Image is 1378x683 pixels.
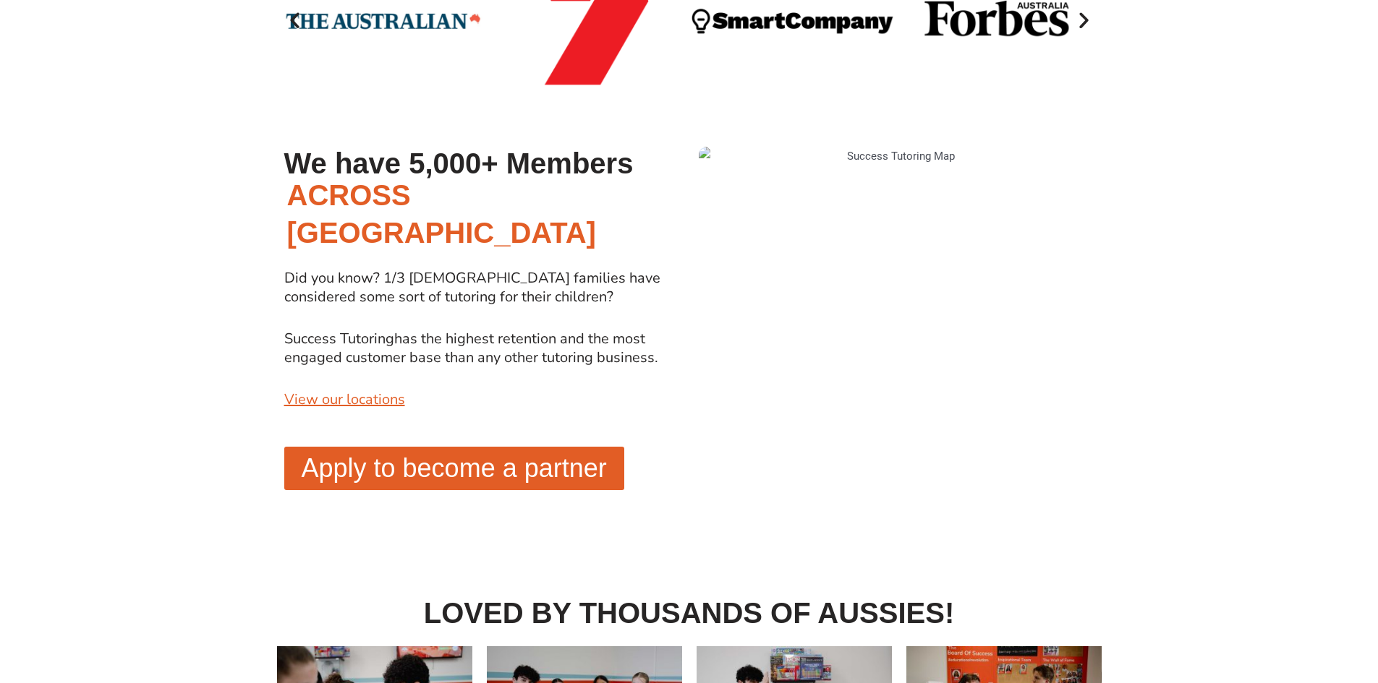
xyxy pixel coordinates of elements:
span: Apply to become a partner [302,455,607,481]
span: Did you know? 1/3 [DEMOGRAPHIC_DATA] families have considered some sort of tutoring for their chi... [284,268,660,306]
h2: We have 5,000+ Members [284,145,682,182]
p: Success Tutoring [284,330,682,367]
img: Success Tutoring Map [697,145,1094,537]
a: Apply to become a partner [284,447,624,490]
div: Next slide [1073,9,1094,30]
span: has the highest retention and the most engaged customer base than any other tutoring business. [284,329,658,367]
h2: LOVED BY THOUSANDS OF AUSSIES! [277,594,1102,632]
div: Previous slide [284,9,305,30]
a: View our locations [284,390,405,409]
h2: ACROSS [GEOGRAPHIC_DATA] [287,176,679,252]
iframe: Chat Widget [1306,614,1378,683]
